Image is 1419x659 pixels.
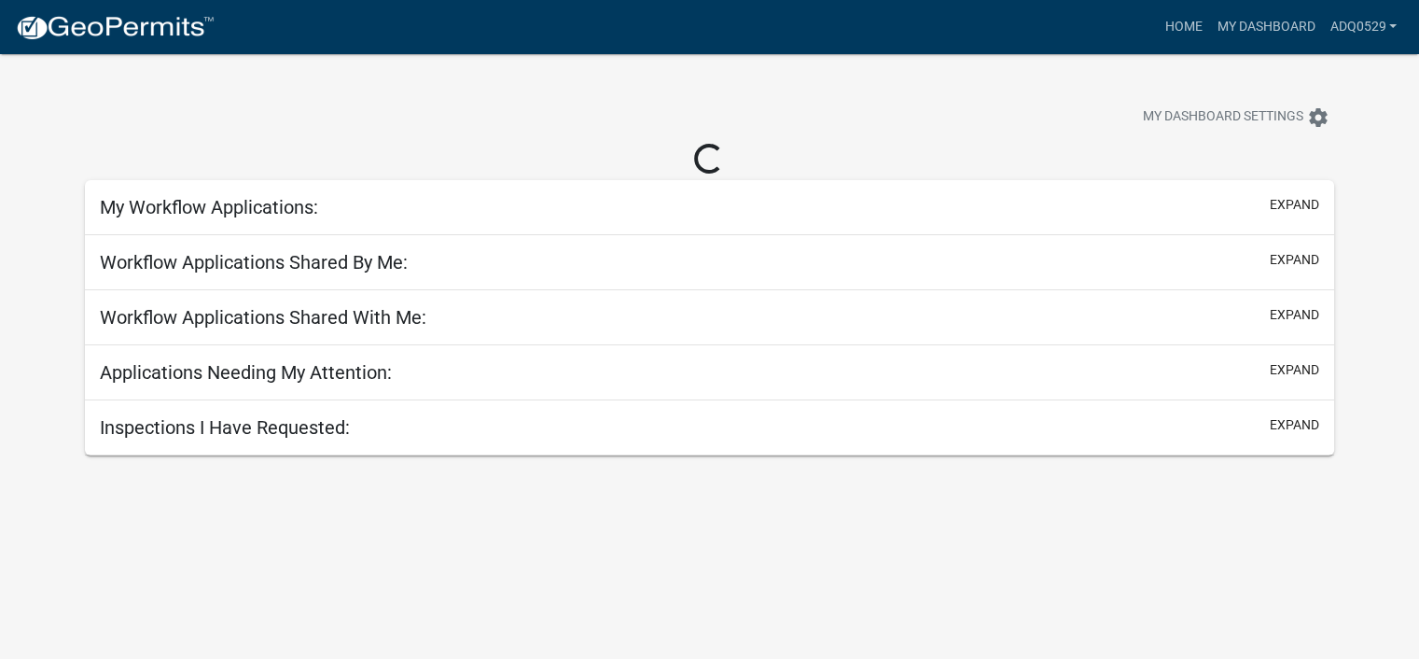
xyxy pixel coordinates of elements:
[100,251,408,273] h5: Workflow Applications Shared By Me:
[1143,106,1303,129] span: My Dashboard Settings
[1128,99,1344,135] button: My Dashboard Settingssettings
[1270,305,1319,325] button: expand
[1322,9,1404,45] a: adq0529
[100,361,392,384] h5: Applications Needing My Attention:
[1270,250,1319,270] button: expand
[100,306,426,329] h5: Workflow Applications Shared With Me:
[100,416,350,439] h5: Inspections I Have Requested:
[1157,9,1209,45] a: Home
[100,196,318,218] h5: My Workflow Applications:
[1270,195,1319,215] button: expand
[1270,415,1319,435] button: expand
[1270,360,1319,380] button: expand
[1307,106,1329,129] i: settings
[1209,9,1322,45] a: My Dashboard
